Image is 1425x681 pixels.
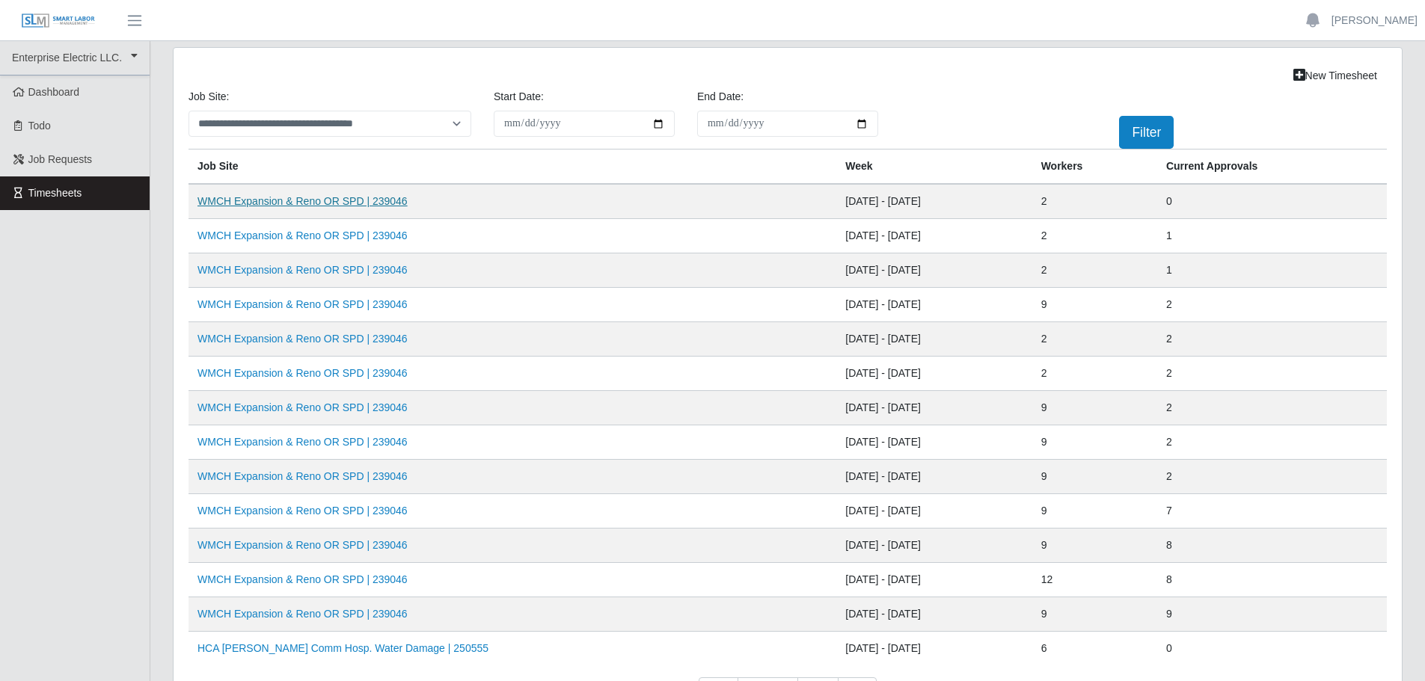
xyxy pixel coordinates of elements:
a: WMCH Expansion & Reno OR SPD | 239046 [197,505,408,517]
td: 6 [1032,632,1157,666]
td: 8 [1157,529,1387,563]
th: job site [189,150,836,185]
th: Week [836,150,1032,185]
td: 9 [1032,425,1157,460]
td: 2 [1032,253,1157,288]
a: WMCH Expansion & Reno OR SPD | 239046 [197,573,408,585]
td: [DATE] - [DATE] [836,322,1032,357]
td: [DATE] - [DATE] [836,563,1032,597]
img: SLM Logo [21,13,96,29]
td: [DATE] - [DATE] [836,425,1032,460]
span: Dashboard [28,86,80,98]
td: 2 [1157,425,1387,460]
td: [DATE] - [DATE] [836,529,1032,563]
td: 9 [1032,391,1157,425]
td: [DATE] - [DATE] [836,460,1032,494]
td: [DATE] - [DATE] [836,632,1032,666]
td: 2 [1032,184,1157,219]
td: [DATE] - [DATE] [836,494,1032,529]
td: [DATE] - [DATE] [836,357,1032,391]
td: [DATE] - [DATE] [836,391,1032,425]
a: WMCH Expansion & Reno OR SPD | 239046 [197,229,408,241]
td: 2 [1032,219,1157,253]
td: 2 [1157,357,1387,391]
span: Job Requests [28,153,93,165]
td: 2 [1157,288,1387,322]
a: WMCH Expansion & Reno OR SPD | 239046 [197,333,408,345]
button: Filter [1119,116,1174,149]
span: Todo [28,120,51,132]
td: 0 [1157,184,1387,219]
a: [PERSON_NAME] [1331,13,1418,28]
a: WMCH Expansion & Reno OR SPD | 239046 [197,470,408,482]
td: 9 [1032,494,1157,529]
td: 9 [1032,529,1157,563]
a: WMCH Expansion & Reno OR SPD | 239046 [197,436,408,448]
td: [DATE] - [DATE] [836,253,1032,288]
label: job site: [189,89,229,105]
td: 7 [1157,494,1387,529]
label: Start Date: [494,89,544,105]
td: 9 [1157,597,1387,632]
td: 0 [1157,632,1387,666]
td: [DATE] - [DATE] [836,184,1032,219]
td: 9 [1032,597,1157,632]
td: 9 [1032,288,1157,322]
td: [DATE] - [DATE] [836,219,1032,253]
td: 2 [1157,322,1387,357]
th: Workers [1032,150,1157,185]
td: 2 [1032,322,1157,357]
a: HCA [PERSON_NAME] Comm Hosp. Water Damage | 250555 [197,642,488,654]
td: [DATE] - [DATE] [836,597,1032,632]
a: WMCH Expansion & Reno OR SPD | 239046 [197,298,408,310]
a: WMCH Expansion & Reno OR SPD | 239046 [197,539,408,551]
td: 1 [1157,219,1387,253]
a: WMCH Expansion & Reno OR SPD | 239046 [197,264,408,276]
td: 2 [1157,460,1387,494]
a: New Timesheet [1284,63,1387,89]
a: WMCH Expansion & Reno OR SPD | 239046 [197,401,408,413]
td: 2 [1157,391,1387,425]
span: Timesheets [28,187,82,199]
td: 12 [1032,563,1157,597]
td: 8 [1157,563,1387,597]
td: 9 [1032,460,1157,494]
a: WMCH Expansion & Reno OR SPD | 239046 [197,367,408,379]
td: 1 [1157,253,1387,288]
td: 2 [1032,357,1157,391]
td: [DATE] - [DATE] [836,288,1032,322]
a: WMCH Expansion & Reno OR SPD | 239046 [197,195,408,207]
label: End Date: [697,89,744,105]
a: WMCH Expansion & Reno OR SPD | 239046 [197,608,408,620]
th: Current Approvals [1157,150,1387,185]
